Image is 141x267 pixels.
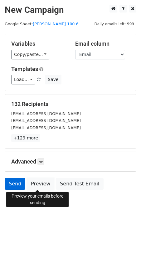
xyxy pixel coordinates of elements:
[75,40,130,47] h5: Email column
[11,158,130,165] h5: Advanced
[45,75,61,84] button: Save
[11,40,66,47] h5: Variables
[11,134,40,142] a: +129 more
[11,125,81,130] small: [EMAIL_ADDRESS][DOMAIN_NAME]
[11,75,35,84] a: Load...
[110,237,141,267] div: Widget de chat
[11,111,81,116] small: [EMAIL_ADDRESS][DOMAIN_NAME]
[56,178,103,190] a: Send Test Email
[92,21,136,28] span: Daily emails left: 999
[27,178,54,190] a: Preview
[5,178,25,190] a: Send
[11,66,38,72] a: Templates
[6,192,69,207] div: Preview your emails before sending
[11,101,130,108] h5: 132 Recipients
[11,118,81,123] small: [EMAIL_ADDRESS][DOMAIN_NAME]
[5,5,136,15] h2: New Campaign
[92,22,136,26] a: Daily emails left: 999
[11,50,49,59] a: Copy/paste...
[33,22,78,26] a: [PERSON_NAME] 100 6
[110,237,141,267] iframe: Chat Widget
[5,22,79,26] small: Google Sheet:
